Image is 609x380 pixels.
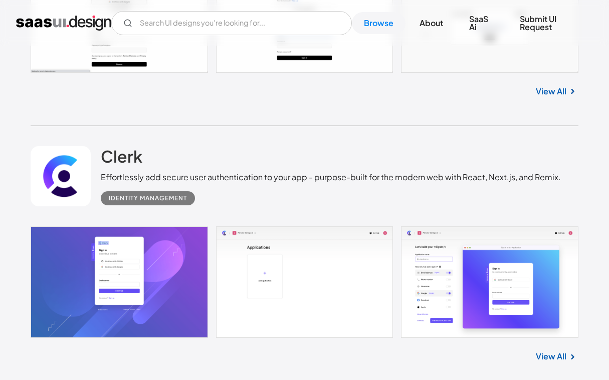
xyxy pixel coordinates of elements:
[111,11,352,35] form: Email Form
[352,12,405,34] a: Browse
[508,8,593,38] a: Submit UI Request
[109,192,187,204] div: Identity Management
[101,146,142,166] h2: Clerk
[101,146,142,171] a: Clerk
[101,171,561,183] div: Effortlessly add secure user authentication to your app - purpose-built for the modern web with R...
[408,12,455,34] a: About
[536,85,566,97] a: View All
[457,8,506,38] a: SaaS Ai
[536,350,566,362] a: View All
[16,15,111,31] a: home
[111,11,352,35] input: Search UI designs you're looking for...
